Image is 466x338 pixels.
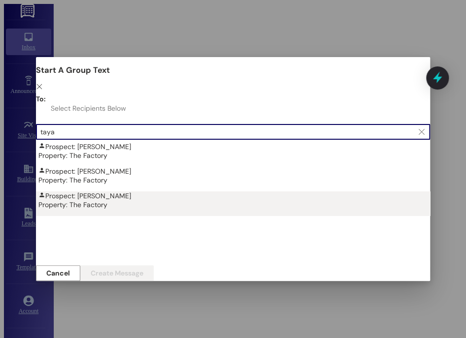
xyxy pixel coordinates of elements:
h3: Start A Group Text [36,65,430,75]
div: Property: The Factory [38,200,433,209]
i:  [419,128,425,136]
div: Property: The Factory [38,151,433,160]
span: Cancel [46,270,70,277]
i:  [36,83,43,90]
div: Prospect: [PERSON_NAME] [38,142,433,160]
div: Prospect: [PERSON_NAME]Property: The Factory [36,167,433,191]
span: Create Message [91,270,143,277]
input: Search for any contact or apartment [40,125,414,139]
div: Prospect: [PERSON_NAME] [38,191,433,209]
div: Prospect: [PERSON_NAME]Property: The Factory [36,142,433,167]
button: Clear text [414,124,430,139]
h3: To: [36,94,46,103]
h4: Select Recipients Below [51,104,126,113]
div: Prospect: [PERSON_NAME]Property: The Factory [36,191,433,216]
div: Prospect: [PERSON_NAME] [38,167,433,184]
button: Create Message [80,265,154,281]
button: Cancel [36,265,80,281]
div: Property: The Factory [38,176,433,184]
